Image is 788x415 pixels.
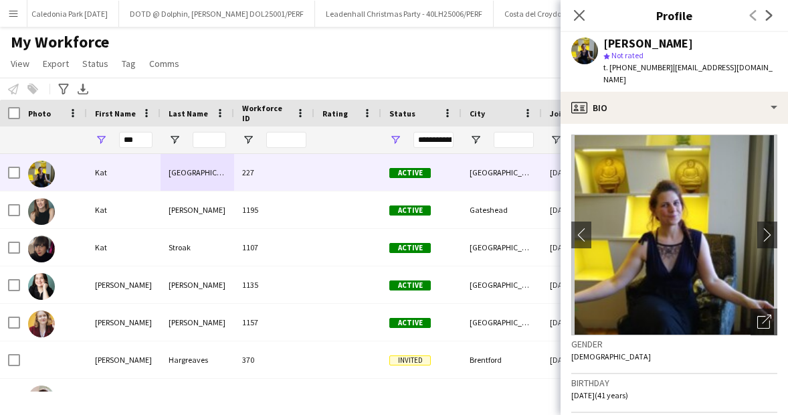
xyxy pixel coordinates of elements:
[161,304,234,341] div: [PERSON_NAME]
[37,55,74,72] a: Export
[11,58,29,70] span: View
[56,81,72,97] app-action-btn: Advanced filters
[28,236,55,262] img: Kat Stroak
[389,168,431,178] span: Active
[77,55,114,72] a: Status
[234,154,314,191] div: 227
[234,266,314,303] div: 1135
[161,266,234,303] div: [PERSON_NAME]
[462,341,542,378] div: Brentford
[542,154,622,191] div: [DATE]
[161,229,234,266] div: Stroak
[119,1,315,27] button: DOTD @ Dolphin, [PERSON_NAME] DOL25001/PERF
[82,58,108,70] span: Status
[389,205,431,216] span: Active
[542,191,622,228] div: [DATE]
[462,154,542,191] div: [GEOGRAPHIC_DATA]
[322,108,348,118] span: Rating
[389,243,431,253] span: Active
[462,266,542,303] div: [GEOGRAPHIC_DATA]
[87,229,161,266] div: Kat
[87,341,161,378] div: [PERSON_NAME]
[603,62,773,84] span: | [EMAIL_ADDRESS][DOMAIN_NAME]
[571,351,651,361] span: [DEMOGRAPHIC_DATA]
[494,132,534,148] input: City Filter Input
[550,108,576,118] span: Joined
[21,1,119,27] button: Caledonia Park [DATE]
[389,318,431,328] span: Active
[87,266,161,303] div: [PERSON_NAME]
[149,58,179,70] span: Comms
[87,304,161,341] div: [PERSON_NAME]
[161,191,234,228] div: [PERSON_NAME]
[751,309,777,335] div: Open photos pop-in
[95,134,107,146] button: Open Filter Menu
[315,1,494,27] button: Leadenhall Christmas Party - 40LH25006/PERF
[561,92,788,124] div: Bio
[161,154,234,191] div: [GEOGRAPHIC_DATA]
[28,273,55,300] img: Kate Abbott
[550,134,562,146] button: Open Filter Menu
[5,55,35,72] a: View
[542,341,622,378] div: [DATE]
[161,341,234,378] div: Hargreaves
[234,304,314,341] div: 1157
[571,377,777,389] h3: Birthday
[95,108,136,118] span: First Name
[470,108,485,118] span: City
[571,390,628,400] span: [DATE] (41 years)
[87,191,161,228] div: Kat
[43,58,69,70] span: Export
[87,154,161,191] div: Kat
[470,134,482,146] button: Open Filter Menu
[462,304,542,341] div: [GEOGRAPHIC_DATA]
[389,355,431,365] span: Invited
[571,338,777,350] h3: Gender
[119,132,153,148] input: First Name Filter Input
[28,108,51,118] span: Photo
[116,55,141,72] a: Tag
[611,50,644,60] span: Not rated
[462,229,542,266] div: [GEOGRAPHIC_DATA]
[169,108,208,118] span: Last Name
[144,55,185,72] a: Comms
[193,132,226,148] input: Last Name Filter Input
[542,266,622,303] div: [DATE]
[122,58,136,70] span: Tag
[389,108,415,118] span: Status
[11,32,109,52] span: My Workforce
[28,386,55,412] img: Kate Sandison
[603,62,673,72] span: t. [PHONE_NUMBER]
[266,132,306,148] input: Workforce ID Filter Input
[234,191,314,228] div: 1195
[169,134,181,146] button: Open Filter Menu
[542,304,622,341] div: [DATE]
[462,191,542,228] div: Gateshead
[234,229,314,266] div: 1107
[542,229,622,266] div: [DATE]
[389,134,401,146] button: Open Filter Menu
[28,198,55,225] img: Kat Rayner
[75,81,91,97] app-action-btn: Export XLSX
[242,134,254,146] button: Open Filter Menu
[603,37,693,50] div: [PERSON_NAME]
[389,280,431,290] span: Active
[234,341,314,378] div: 370
[28,161,55,187] img: Kat Borrowdale
[28,311,55,337] img: Kate Andrews
[494,1,633,27] button: Costa del Croydon C&W25003/PERF
[571,135,777,335] img: Crew avatar or photo
[561,7,788,24] h3: Profile
[242,103,290,123] span: Workforce ID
